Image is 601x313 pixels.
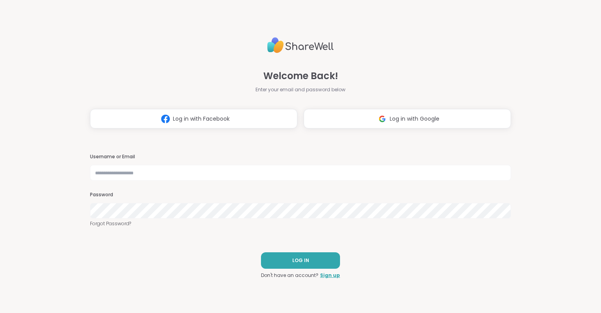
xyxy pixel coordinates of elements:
button: LOG IN [261,252,340,269]
span: LOG IN [292,257,309,264]
span: Welcome Back! [263,69,338,83]
span: Log in with Google [390,115,439,123]
a: Forgot Password? [90,220,511,227]
span: Enter your email and password below [256,86,345,93]
a: Sign up [320,272,340,279]
button: Log in with Google [304,109,511,128]
span: Don't have an account? [261,272,318,279]
button: Log in with Facebook [90,109,297,128]
img: ShareWell Logomark [158,112,173,126]
img: ShareWell Logo [267,34,334,56]
img: ShareWell Logomark [375,112,390,126]
span: Log in with Facebook [173,115,230,123]
h3: Password [90,192,511,198]
h3: Username or Email [90,154,511,160]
